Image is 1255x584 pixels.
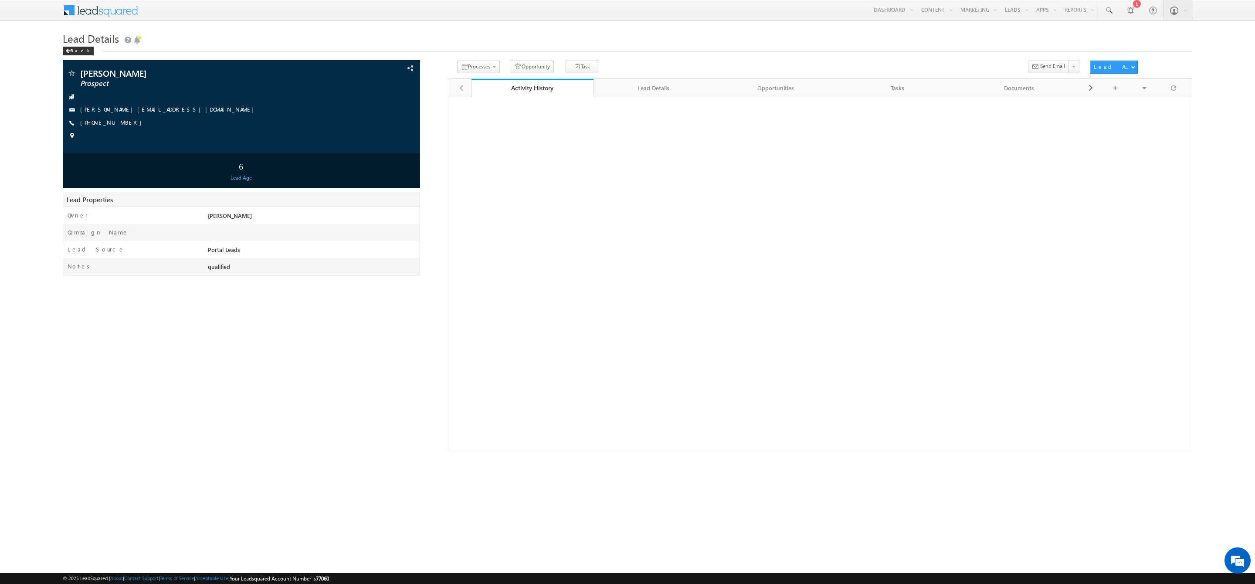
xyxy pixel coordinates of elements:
a: Opportunities [715,79,837,97]
label: Owner [68,211,88,219]
a: Back [63,46,98,54]
span: Lead Details [63,31,119,45]
span: Prospect [80,79,307,88]
div: Portal Leads [206,245,420,258]
div: Lead Actions [1094,63,1131,71]
a: Acceptable Use [195,575,228,581]
a: Activity History [471,79,593,97]
span: [PERSON_NAME] [208,212,252,219]
button: Processes [457,61,500,73]
a: Contact Support [124,575,159,581]
div: Back [63,47,94,55]
a: Documents [959,79,1080,97]
span: © 2025 LeadSquared | | | | | [63,574,329,583]
label: Campaign Name [68,228,129,236]
div: 6 [65,158,417,174]
div: Lead Age [65,174,417,182]
button: Send Email [1028,61,1069,73]
a: Terms of Service [160,575,194,581]
a: Tasks [837,79,958,97]
span: qualified [208,263,230,270]
span: Your Leadsquared Account Number is [230,575,329,582]
label: Lead Source [68,245,125,253]
span: Processes [468,63,490,70]
div: Documents [966,83,1072,93]
a: Lead Details [594,79,715,97]
button: Task [566,61,598,73]
span: Send Email [1040,62,1065,70]
div: Lead Details [600,83,707,93]
div: Opportunities [722,83,829,93]
span: [PERSON_NAME] [80,69,307,78]
span: [PHONE_NUMBER] [80,119,146,127]
span: 77060 [316,575,329,582]
a: [PERSON_NAME][EMAIL_ADDRESS][DOMAIN_NAME] [80,105,258,113]
span: Lead Properties [67,195,113,204]
div: Activity History [478,84,587,92]
div: Tasks [844,83,950,93]
label: Notes [68,262,93,270]
button: Lead Actions [1090,61,1138,74]
button: Opportunity [511,61,554,73]
a: About [110,575,123,581]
